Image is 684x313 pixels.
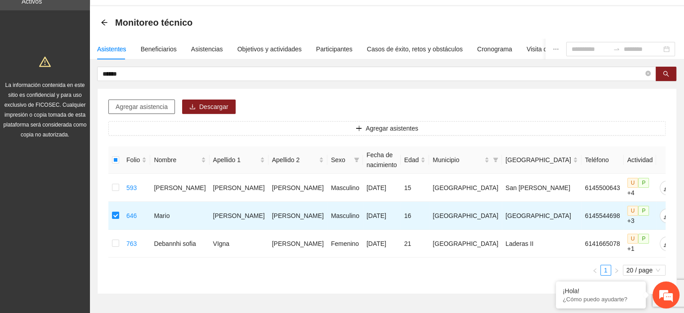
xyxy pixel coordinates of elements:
td: +3 [624,202,657,230]
span: Apellido 1 [213,155,258,165]
span: plus [356,125,362,132]
th: Edad [401,146,429,174]
span: swap-right [613,45,620,53]
td: Mario [150,202,209,230]
td: 16 [401,202,429,230]
td: [PERSON_NAME] [210,202,268,230]
div: Asistentes [97,44,126,54]
th: Teléfono [581,146,624,174]
td: 6145544698 [581,202,624,230]
td: [PERSON_NAME] [268,202,327,230]
button: ellipsis [545,39,566,59]
span: P [638,234,649,244]
span: right [614,268,619,273]
button: search [656,67,676,81]
td: 6141665078 [581,230,624,258]
td: [PERSON_NAME] [268,174,327,202]
span: Apellido 2 [272,155,317,165]
th: Fecha de nacimiento [363,146,401,174]
div: Objetivos y actividades [237,44,302,54]
span: ellipsis [553,46,559,52]
td: +4 [624,174,657,202]
span: edit [660,212,674,219]
td: [GEOGRAPHIC_DATA] [502,202,581,230]
div: Participantes [316,44,353,54]
span: download [189,104,196,111]
div: Cronograma [477,44,512,54]
td: Masculino [327,174,363,202]
span: filter [493,157,498,163]
span: U [627,206,639,216]
td: [DATE] [363,230,401,258]
span: Sexo [331,155,350,165]
td: [PERSON_NAME] [210,174,268,202]
th: Folio [123,146,150,174]
td: Masculino [327,202,363,230]
span: Agregar asistencia [116,102,168,112]
span: warning [39,56,51,68]
span: filter [352,153,361,167]
th: Colonia [502,146,581,174]
span: Edad [404,155,419,165]
span: edit [660,240,674,247]
button: edit [660,181,674,195]
span: to [613,45,620,53]
textarea: Escriba su mensaje y pulse “Intro” [4,213,171,245]
div: Page Size [623,265,666,276]
span: search [663,71,669,78]
button: edit [660,209,674,223]
td: [PERSON_NAME] [150,174,209,202]
span: La información contenida en este sitio es confidencial y para uso exclusivo de FICOSEC. Cualquier... [4,82,87,138]
td: +1 [624,230,657,258]
td: San [PERSON_NAME] [502,174,581,202]
span: left [592,268,598,273]
td: [DATE] [363,202,401,230]
span: Estamos en línea. [52,104,124,195]
span: Monitoreo técnico [115,15,192,30]
div: Chatee con nosotros ahora [47,46,151,58]
td: [PERSON_NAME] [268,230,327,258]
td: Debannhi sofia [150,230,209,258]
th: Apellido 2 [268,146,327,174]
span: Municipio [433,155,483,165]
span: P [638,206,649,216]
td: [GEOGRAPHIC_DATA] [429,174,502,202]
span: arrow-left [101,19,108,26]
li: Next Page [611,265,622,276]
a: 763 [126,240,137,247]
td: 15 [401,174,429,202]
span: P [638,178,649,188]
span: [GEOGRAPHIC_DATA] [505,155,571,165]
div: Back [101,19,108,27]
div: ¡Hola! [563,287,639,295]
div: Casos de éxito, retos y obstáculos [367,44,463,54]
span: filter [491,153,500,167]
span: Agregar asistentes [366,123,418,133]
a: 646 [126,212,137,219]
th: Nombre [150,146,209,174]
div: Visita de campo y entregables [527,44,611,54]
div: Minimizar ventana de chat en vivo [148,5,169,26]
td: VIgna [210,230,268,258]
th: Apellido 1 [210,146,268,174]
span: close-circle [645,71,651,76]
span: filter [354,157,359,163]
p: ¿Cómo puedo ayudarte? [563,296,639,303]
td: [DATE] [363,174,401,202]
th: Municipio [429,146,502,174]
a: 593 [126,184,137,191]
span: Nombre [154,155,199,165]
a: 1 [601,265,611,275]
td: 21 [401,230,429,258]
li: Previous Page [590,265,600,276]
td: [GEOGRAPHIC_DATA] [429,230,502,258]
td: [GEOGRAPHIC_DATA] [429,202,502,230]
td: 6145500643 [581,174,624,202]
button: Agregar asistencia [108,100,175,114]
div: Asistencias [191,44,223,54]
button: right [611,265,622,276]
td: Laderas II [502,230,581,258]
span: close-circle [645,70,651,78]
span: Folio [126,155,140,165]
